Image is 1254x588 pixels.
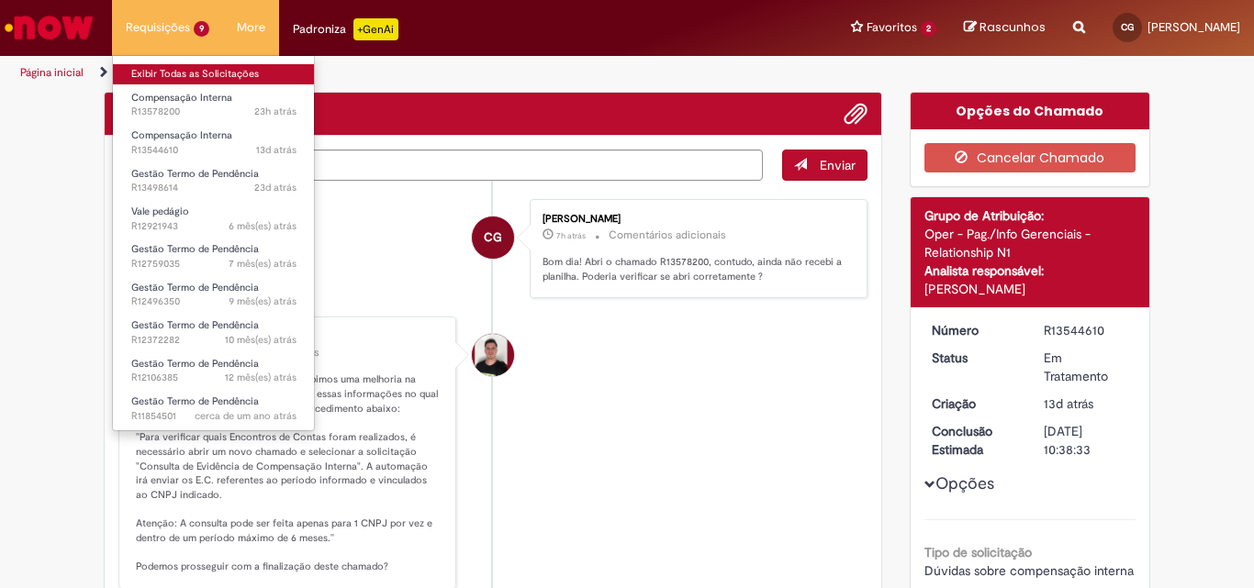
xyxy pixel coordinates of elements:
span: R12921943 [131,219,297,234]
span: Favoritos [867,18,917,37]
div: Analista responsável: [924,261,1136,280]
a: Aberto R12759035 : Gestão Termo de Pendência [113,239,315,273]
div: [PERSON_NAME] [924,280,1136,298]
time: 09/04/2025 17:24:49 [229,219,297,233]
span: R13498614 [131,181,297,195]
div: [PERSON_NAME] [543,214,848,225]
div: R13544610 [1044,321,1129,339]
time: 30/09/2025 08:47:19 [556,230,586,241]
time: 17/09/2025 16:09:47 [256,143,297,157]
span: R12106385 [131,371,297,385]
span: R12496350 [131,294,297,309]
span: Requisições [126,18,190,37]
ul: Requisições [112,55,315,431]
b: Tipo de solicitação [924,544,1032,560]
span: R11854501 [131,409,297,424]
span: Compensação Interna [131,91,232,105]
span: Gestão Termo de Pendência [131,242,259,256]
div: Caroline Granghelli [472,216,514,259]
dt: Criação [918,394,1031,413]
span: [PERSON_NAME] [1148,19,1240,35]
a: Aberto R13578200 : Compensação Interna [113,88,315,122]
span: Vale pedágio [131,205,189,218]
span: 9 [194,21,209,37]
span: Gestão Termo de Pendência [131,357,259,371]
time: 08/09/2025 15:52:21 [254,181,297,194]
span: 23d atrás [254,181,297,194]
div: Matheus Henrique Drudi [472,334,514,376]
span: R13578200 [131,105,297,119]
div: Grupo de Atribuição: [924,206,1136,225]
button: Enviar [782,150,868,181]
span: 7h atrás [556,230,586,241]
span: Gestão Termo de Pendência [131,281,259,294]
span: 13d atrás [256,143,297,157]
button: Cancelar Chamado [924,143,1136,172]
ul: Trilhas de página [14,56,823,90]
p: +GenAi [353,18,398,40]
a: Página inicial [20,65,84,80]
span: Gestão Termo de Pendência [131,318,259,332]
a: Exibir Todas as Solicitações [113,64,315,84]
span: R12759035 [131,257,297,272]
small: Comentários adicionais [609,227,726,243]
span: Rascunhos [980,18,1046,36]
dt: Número [918,321,1031,339]
img: ServiceNow [2,9,96,46]
span: cerca de um ano atrás [195,409,297,423]
span: 6 mês(es) atrás [229,219,297,233]
span: 23h atrás [254,105,297,118]
textarea: Digite sua mensagem aqui... [118,150,763,181]
span: 12 mês(es) atrás [225,371,297,384]
span: R13544610 [131,143,297,158]
time: 08/01/2025 17:11:38 [229,294,297,308]
a: Aberto R13498614 : Gestão Termo de Pendência [113,164,315,198]
span: 2 [921,21,936,37]
span: Gestão Termo de Pendência [131,394,259,408]
span: Compensação Interna [131,128,232,142]
div: Opções do Chamado [911,93,1150,129]
span: R12372282 [131,333,297,348]
time: 08/10/2024 14:33:04 [225,371,297,384]
div: Oper - Pag./Info Gerenciais - Relationship N1 [924,225,1136,261]
span: CG [1121,21,1134,33]
time: 08/08/2024 14:05:26 [195,409,297,423]
span: CG [484,216,502,260]
a: Aberto R11854501 : Gestão Termo de Pendência [113,392,315,426]
p: Bom dia! Abri o chamado R13578200, contudo, ainda não recebi a planilha. Poderia verificar se abr... [543,255,848,283]
span: 9 mês(es) atrás [229,294,297,308]
a: Aberto R12106385 : Gestão Termo de Pendência [113,354,315,388]
a: Rascunhos [964,19,1046,37]
p: Esse chamado R13485000 é antigo, subimos uma melhoria na automação no dia 17/09 no qual corrigi e... [136,372,442,574]
dt: Conclusão Estimada [918,422,1031,459]
span: 10 mês(es) atrás [225,333,297,347]
button: Adicionar anexos [844,102,868,126]
span: 7 mês(es) atrás [229,257,297,271]
a: Aberto R13544610 : Compensação Interna [113,126,315,160]
dt: Status [918,349,1031,367]
a: Aberto R12921943 : Vale pedágio [113,202,315,236]
span: More [237,18,265,37]
div: 17/09/2025 16:09:45 [1044,394,1129,413]
a: Aberto R12372282 : Gestão Termo de Pendência [113,316,315,349]
time: 06/12/2024 19:30:19 [225,333,297,347]
span: Dúvidas sobre compensação interna [924,562,1134,579]
a: Aberto R12496350 : Gestão Termo de Pendência [113,278,315,312]
div: [DATE] 10:38:33 [1044,422,1129,459]
time: 17/09/2025 16:09:45 [1044,395,1093,412]
span: Enviar [820,157,856,173]
div: Padroniza [293,18,398,40]
time: 29/09/2025 16:32:04 [254,105,297,118]
span: 13d atrás [1044,395,1093,412]
span: Gestão Termo de Pendência [131,167,259,181]
div: Em Tratamento [1044,349,1129,385]
time: 07/03/2025 08:24:53 [229,257,297,271]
